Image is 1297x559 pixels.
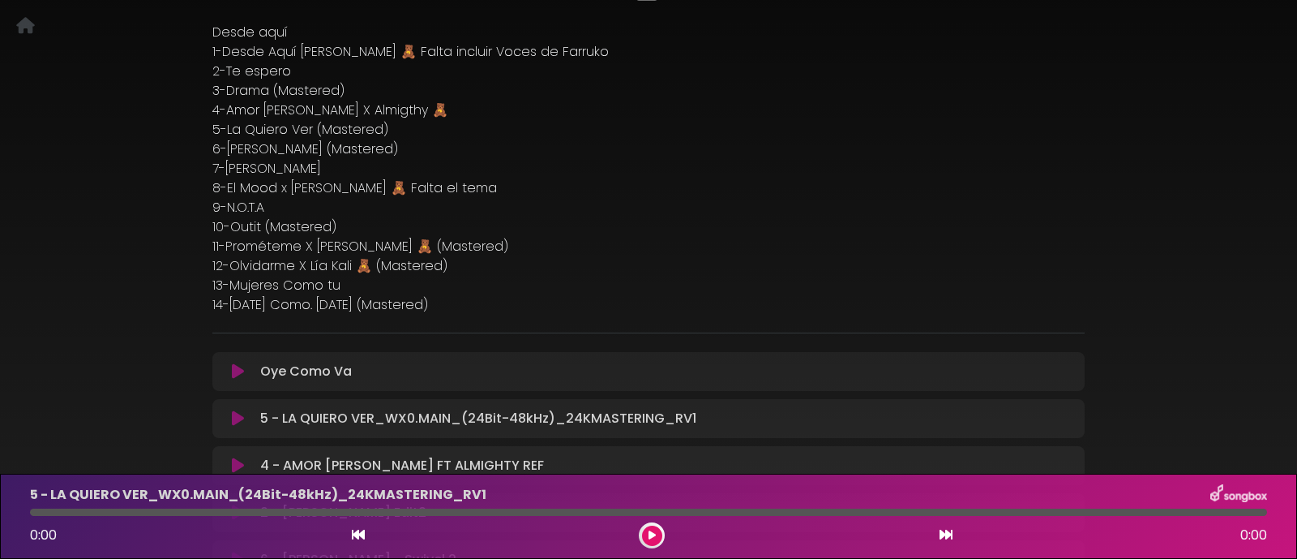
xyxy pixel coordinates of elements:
p: 2-Te espero [212,62,1085,81]
p: 12-Olvidarme X Lía Kali 🧸 (Mastered) [212,256,1085,276]
p: 6-[PERSON_NAME] (Mastered) [212,140,1085,159]
p: 14-[DATE] Como. [DATE] (Mastered) [212,295,1085,315]
p: 8-El Mood x [PERSON_NAME] 🧸 Falta el tema [212,178,1085,198]
p: Desde aquí [212,23,1085,42]
p: 4 - AMOR [PERSON_NAME] FT ALMIGHTY REF [260,456,544,475]
p: 7-[PERSON_NAME] [212,159,1085,178]
p: Oye Como Va [260,362,352,381]
img: songbox-logo-white.png [1210,484,1267,505]
p: 10-Outit (Mastered) [212,217,1085,237]
p: 5 - LA QUIERO VER_WX0.MAIN_(24Bit-48kHz)_24KMASTERING_RV1 [260,409,696,428]
span: 0:00 [1240,526,1267,545]
p: 3-Drama (Mastered) [212,81,1085,101]
p: 4-Amor [PERSON_NAME] X Almigthy 🧸 [212,101,1085,120]
p: 1-Desde Aquí [PERSON_NAME] 🧸 Falta incluir Voces de Farruko [212,42,1085,62]
p: 13-Mujeres Como tu [212,276,1085,295]
p: 5 - LA QUIERO VER_WX0.MAIN_(24Bit-48kHz)_24KMASTERING_RV1 [30,485,486,505]
span: 0:00 [30,526,57,544]
p: 5-La Quiero Ver (Mastered) [212,120,1085,140]
p: 9-N.O.T.A [212,198,1085,217]
p: 11-Prométeme X [PERSON_NAME] 🧸 (Mastered) [212,237,1085,256]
